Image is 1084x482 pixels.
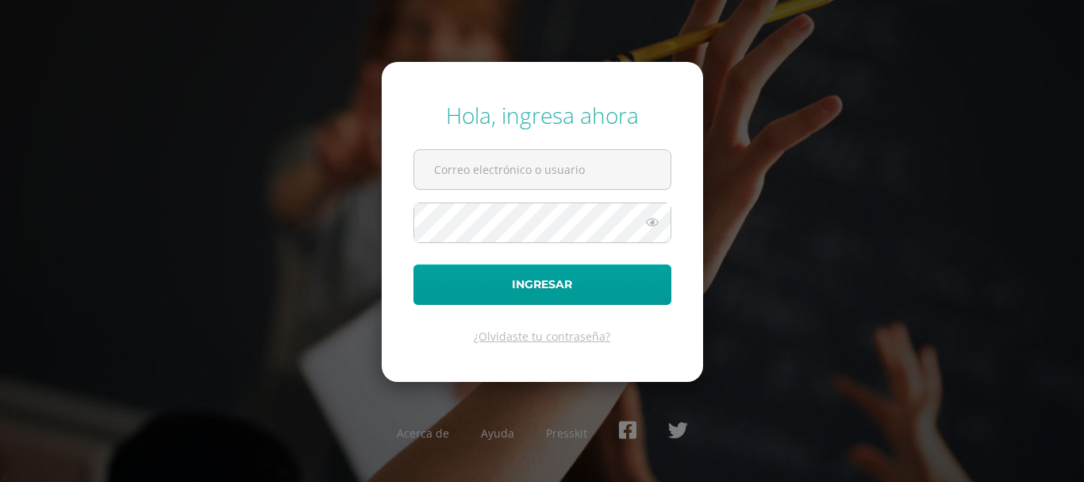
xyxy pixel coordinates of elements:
[414,150,671,189] input: Correo electrónico o usuario
[413,264,671,305] button: Ingresar
[413,100,671,130] div: Hola, ingresa ahora
[546,426,587,441] a: Presskit
[397,426,449,441] a: Acerca de
[481,426,514,441] a: Ayuda
[474,329,610,344] a: ¿Olvidaste tu contraseña?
